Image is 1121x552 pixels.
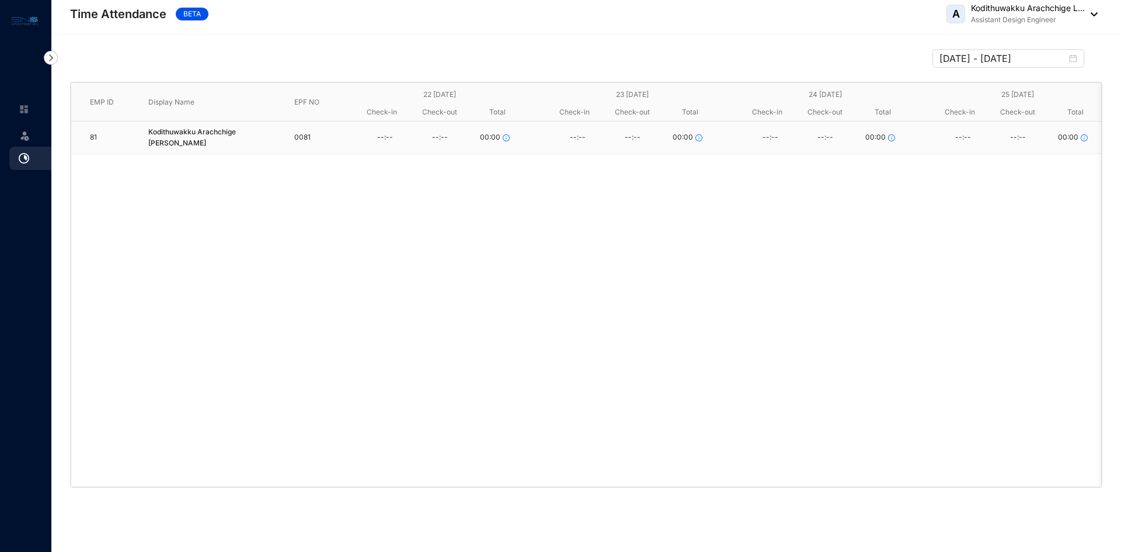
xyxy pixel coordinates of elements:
[605,129,660,147] div: --:--
[545,103,603,121] div: Check-in
[19,153,29,164] img: time-attendance.bce192ef64cb162a73de.svg
[503,134,510,141] span: info-circle
[410,103,468,121] div: Check-out
[603,103,661,121] div: Check-out
[469,103,527,121] div: Total
[931,103,988,121] div: Check-in
[71,121,130,154] td: 81
[1058,132,1078,143] span: 00:00
[1081,134,1088,141] span: info-circle
[695,134,702,141] span: info-circle
[276,121,334,154] td: 0081
[988,103,1046,121] div: Check-out
[412,129,467,147] div: --:--
[130,83,276,121] th: Display Name
[931,86,1105,103] div: 25 [DATE]
[353,86,527,103] div: 22 [DATE]
[990,129,1045,147] div: --:--
[738,86,912,103] div: 24 [DATE]
[971,14,1085,26] p: Assistant Design Engineer
[854,103,912,121] div: Total
[353,103,410,121] div: Check-in
[276,83,334,121] th: EPF NO
[357,129,412,147] div: --:--
[662,103,719,121] div: Total
[935,129,990,147] div: --:--
[9,147,58,170] li: Time Attendance
[796,103,854,121] div: Check-out
[865,132,886,143] span: 00:00
[19,104,29,114] img: home-unselected.a29eae3204392db15eaf.svg
[1085,12,1098,16] img: dropdown-black.8e83cc76930a90b1a4fdb6d089b7bf3a.svg
[19,130,30,141] img: leave-unselected.2934df6273408c3f84d9.svg
[70,6,166,22] p: Time Attendance
[673,132,693,143] span: 00:00
[798,129,852,147] div: --:--
[71,83,130,121] th: EMP ID
[743,129,798,147] div: --:--
[44,51,58,65] img: nav-icon-right.af6afadce00d159da59955279c43614e.svg
[176,8,208,20] span: BETA
[9,98,37,121] li: Home
[550,129,605,147] div: --:--
[971,2,1085,14] p: Kodithuwakku Arachchige L...
[1047,103,1105,121] div: Total
[480,132,500,143] span: 00:00
[939,51,1067,65] input: Select week
[738,103,796,121] div: Check-in
[148,127,269,149] span: Kodithuwakku Arachchige [PERSON_NAME]
[545,86,719,103] div: 23 [DATE]
[888,134,895,141] span: info-circle
[952,9,960,19] span: A
[12,14,38,27] img: logo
